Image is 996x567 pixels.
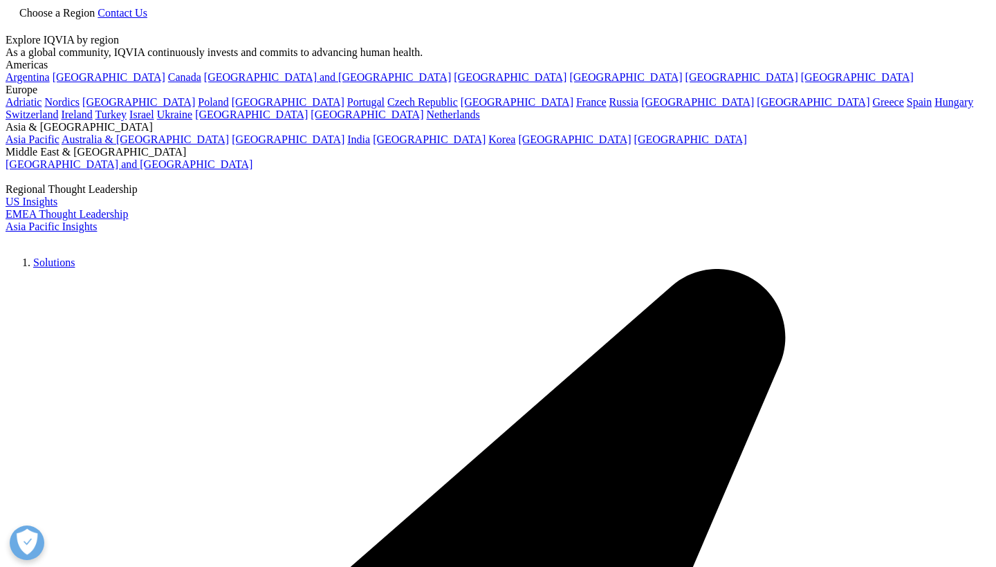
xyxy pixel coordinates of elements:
[10,526,44,560] button: Apri preferenze
[311,109,423,120] a: [GEOGRAPHIC_DATA]
[198,96,228,108] a: Poland
[98,7,147,19] a: Contact Us
[61,109,92,120] a: Ireland
[195,109,308,120] a: [GEOGRAPHIC_DATA]
[685,71,798,83] a: [GEOGRAPHIC_DATA]
[518,133,631,145] a: [GEOGRAPHIC_DATA]
[232,96,344,108] a: [GEOGRAPHIC_DATA]
[801,71,914,83] a: [GEOGRAPHIC_DATA]
[232,133,344,145] a: [GEOGRAPHIC_DATA]
[6,84,990,96] div: Europe
[95,109,127,120] a: Turkey
[488,133,515,145] a: Korea
[6,183,990,196] div: Regional Thought Leadership
[53,71,165,83] a: [GEOGRAPHIC_DATA]
[373,133,486,145] a: [GEOGRAPHIC_DATA]
[19,7,95,19] span: Choose a Region
[426,109,479,120] a: Netherlands
[634,133,747,145] a: [GEOGRAPHIC_DATA]
[168,71,201,83] a: Canada
[6,146,990,158] div: Middle East & [GEOGRAPHIC_DATA]
[6,158,252,170] a: [GEOGRAPHIC_DATA] and [GEOGRAPHIC_DATA]
[6,59,990,71] div: Americas
[934,96,973,108] a: Hungary
[6,221,97,232] a: Asia Pacific Insights
[6,208,128,220] a: EMEA Thought Leadership
[347,133,370,145] a: India
[33,257,75,268] a: Solutions
[6,71,50,83] a: Argentina
[454,71,566,83] a: [GEOGRAPHIC_DATA]
[569,71,682,83] a: [GEOGRAPHIC_DATA]
[82,96,195,108] a: [GEOGRAPHIC_DATA]
[6,96,41,108] a: Adriatic
[6,121,990,133] div: Asia & [GEOGRAPHIC_DATA]
[576,96,607,108] a: France
[44,96,80,108] a: Nordics
[461,96,573,108] a: [GEOGRAPHIC_DATA]
[157,109,193,120] a: Ukraine
[872,96,903,108] a: Greece
[907,96,932,108] a: Spain
[62,133,229,145] a: Australia & [GEOGRAPHIC_DATA]
[609,96,639,108] a: Russia
[641,96,754,108] a: [GEOGRAPHIC_DATA]
[6,109,58,120] a: Switzerland
[6,196,57,207] a: US Insights
[387,96,458,108] a: Czech Republic
[6,133,59,145] a: Asia Pacific
[129,109,154,120] a: Israel
[6,34,990,46] div: Explore IQVIA by region
[204,71,451,83] a: [GEOGRAPHIC_DATA] and [GEOGRAPHIC_DATA]
[6,46,990,59] div: As a global community, IQVIA continuously invests and commits to advancing human health.
[757,96,869,108] a: [GEOGRAPHIC_DATA]
[347,96,385,108] a: Portugal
